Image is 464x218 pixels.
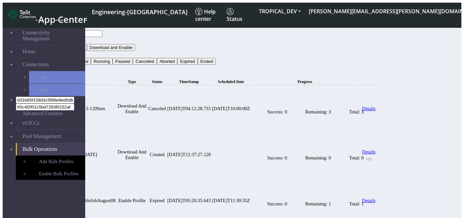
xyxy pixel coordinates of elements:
[92,8,188,16] span: Engineering-[GEOGRAPHIC_DATA]
[29,71,85,83] a: List
[39,87,48,93] span: Map
[91,5,187,18] a: Your current platform instance
[16,143,85,155] a: Bulk Operations
[298,79,312,84] span: Progress
[87,44,135,51] button: Download and Enable
[224,5,255,25] a: Status
[91,58,113,65] button: Running
[22,62,49,67] span: Connections
[16,117,85,129] a: eUICCs
[22,146,57,152] span: Bulk Operations
[362,198,375,203] a: Details
[227,8,242,22] span: Status
[16,26,85,45] a: Connectivity Management
[177,58,197,65] button: Expired
[167,86,211,131] td: [DATE]T04:12:28.733
[195,8,202,15] img: knowledge.svg
[39,74,46,80] span: List
[117,132,147,177] td: Download And Enable
[22,110,63,116] span: Advanced Features
[349,108,364,115] div: Total: 3
[29,84,85,96] a: Map
[29,155,85,168] a: Add Bulk Profiles
[305,199,331,207] div: Remaining: 1
[193,5,224,25] a: Help center
[218,79,244,84] span: Scheduled Date
[148,86,166,131] td: Canceled
[167,132,211,177] td: [DATE]T12:37:27.128
[305,153,331,161] div: Remaining: 0
[157,58,178,65] button: Aborted
[16,130,85,143] a: Pool Management
[152,79,162,84] span: Status
[349,153,364,161] div: Total: 0
[8,7,86,23] a: App Center
[44,72,379,78] div: Bulk Operations
[16,58,85,71] a: Connections
[255,5,305,17] button: TROPICAL_DEV
[362,149,375,154] a: Details
[305,108,331,115] div: Remaining: 3
[8,9,36,20] img: logo-telit-cinterion-gw-new.png
[148,132,166,177] td: Created
[16,45,85,58] a: Home
[179,79,199,84] span: TimeStamp
[133,58,157,65] button: Canceled
[212,86,250,131] td: [DATE]T10:00:00Z
[349,199,364,207] div: Total: 1
[267,153,287,161] div: Success: 0
[267,108,287,115] div: Success: 0
[38,13,87,25] span: App Center
[362,106,375,111] a: Details
[29,168,85,180] a: Enable Bulk Profiles
[195,8,216,22] span: Help center
[227,8,234,15] img: status.svg
[113,58,133,65] button: Paused
[267,199,287,207] div: Success: 0
[117,86,147,131] td: Download And Enable
[198,58,216,65] button: Ended
[128,79,136,84] span: Type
